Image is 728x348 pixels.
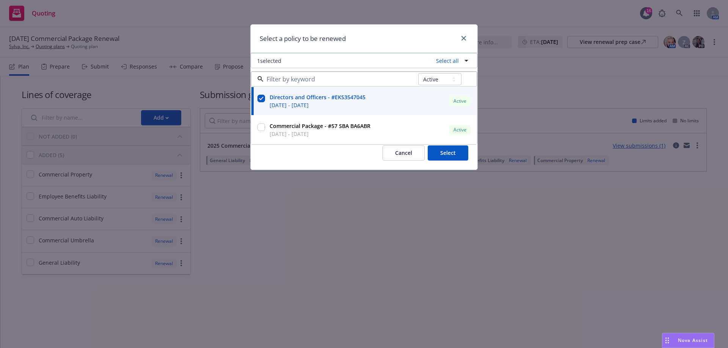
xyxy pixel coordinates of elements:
span: Lines of coverage [496,101,540,109]
a: Select all [433,57,459,65]
a: close [459,34,468,43]
span: Cancel [395,149,412,156]
div: Drag to move [662,333,672,348]
h1: Select a policy to be renewed [260,34,346,44]
span: Policy display name [496,90,546,98]
span: Select [440,149,456,156]
button: 1selectedSelect all [251,53,477,68]
span: [DATE] - [DATE] [270,101,366,109]
span: [DATE] - [DATE] [270,130,370,138]
strong: Commercial Package - #57 SBA BA6ABR [270,122,370,130]
span: $1M D&O [552,90,650,98]
span: Active [632,74,647,81]
span: Scottsdale Insurance Company (Nationwide) [552,112,650,128]
button: Select [428,145,468,161]
input: Filter by keyword [264,75,418,84]
span: Carrier [496,112,514,120]
span: [DATE] - [DATE] [490,77,586,85]
button: Cancel [383,145,425,161]
strong: Directors and Officers - #EKS3547045 [270,94,366,101]
strong: Directors and Officers - #EKS3547045 [490,70,586,77]
span: Nova Assist [678,337,708,343]
button: Nova Assist [662,333,714,348]
span: Directors and Officers [552,101,650,109]
span: 1 selected [257,57,281,65]
span: Active [452,98,468,105]
span: Active [452,126,468,133]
